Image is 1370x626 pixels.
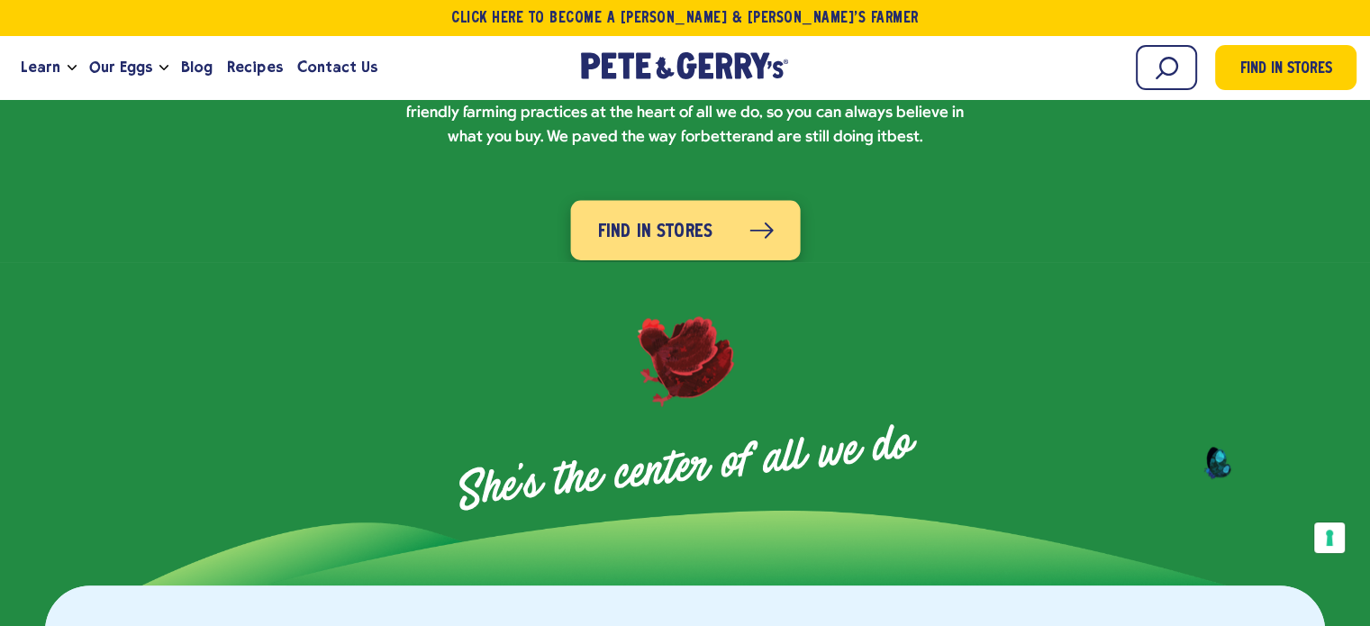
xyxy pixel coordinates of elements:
[82,43,159,92] a: Our Eggs
[21,56,60,78] span: Learn
[220,43,289,92] a: Recipes
[887,129,920,146] strong: best
[68,65,77,71] button: Open the dropdown menu for Learn
[1314,522,1345,553] button: Your consent preferences for tracking technologies
[181,56,213,78] span: Blog
[89,56,152,78] span: Our Eggs
[597,217,712,246] span: Find in Stores
[700,129,746,146] strong: better
[159,65,168,71] button: Open the dropdown menu for Our Eggs
[1,367,1369,565] h2: She's the center of all we do
[227,56,282,78] span: Recipes
[570,200,800,259] a: Find in Stores
[290,43,385,92] a: Contact Us
[14,43,68,92] a: Learn
[297,56,377,78] span: Contact Us
[1240,58,1332,82] span: Find in Stores
[174,43,220,92] a: Blog
[1136,45,1197,90] input: Search
[1215,45,1356,90] a: Find in Stores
